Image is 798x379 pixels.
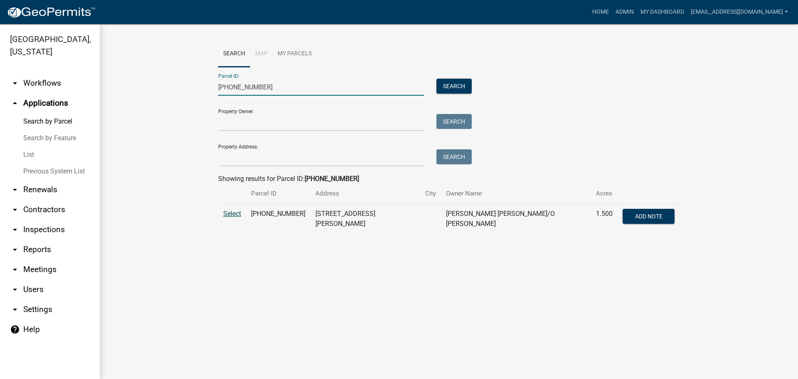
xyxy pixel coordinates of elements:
th: Parcel ID [246,184,310,203]
a: Admin [612,4,637,20]
i: arrow_drop_down [10,225,20,235]
i: arrow_drop_down [10,285,20,295]
strong: [PHONE_NUMBER] [305,175,359,183]
td: [PHONE_NUMBER] [246,204,310,234]
button: Search [436,79,472,94]
a: Select [223,210,241,218]
th: Acres [591,184,618,203]
i: arrow_drop_up [10,98,20,108]
i: help [10,325,20,334]
span: Add Note [635,213,662,220]
td: [PERSON_NAME] [PERSON_NAME]/O [PERSON_NAME] [441,204,591,234]
div: Showing results for Parcel ID: [218,174,680,184]
i: arrow_drop_down [10,78,20,88]
button: Search [436,149,472,164]
a: Home [589,4,612,20]
td: 1.500 [591,204,618,234]
i: arrow_drop_down [10,265,20,275]
i: arrow_drop_down [10,305,20,315]
button: Add Note [623,209,675,224]
i: arrow_drop_down [10,205,20,215]
i: arrow_drop_down [10,245,20,255]
a: [EMAIL_ADDRESS][DOMAIN_NAME] [687,4,791,20]
th: City [420,184,441,203]
i: arrow_drop_down [10,185,20,195]
a: Search [218,41,250,67]
th: Owner Name [441,184,591,203]
a: My Parcels [273,41,317,67]
th: Address [310,184,420,203]
button: Search [436,114,472,129]
td: [STREET_ADDRESS][PERSON_NAME] [310,204,420,234]
a: My Dashboard [637,4,687,20]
